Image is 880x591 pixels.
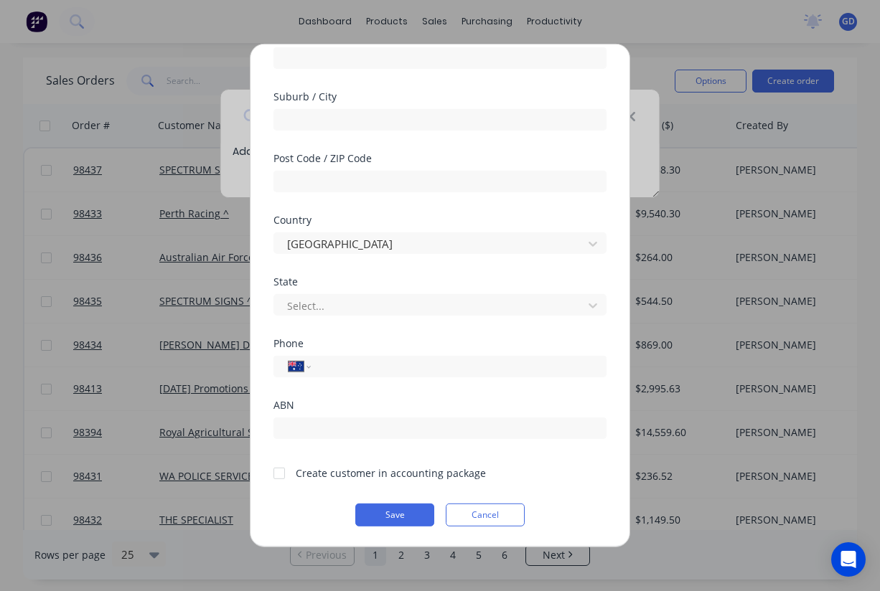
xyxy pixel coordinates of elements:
div: Country [273,215,607,225]
div: Open Intercom Messenger [831,542,866,577]
button: Save [355,503,434,526]
div: Create customer in accounting package [296,465,486,481]
div: Suburb / City [273,92,607,102]
div: Phone [273,339,607,349]
div: State [273,277,607,287]
div: Post Code / ZIP Code [273,153,607,164]
button: Cancel [446,503,525,526]
div: ABN [273,400,607,410]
